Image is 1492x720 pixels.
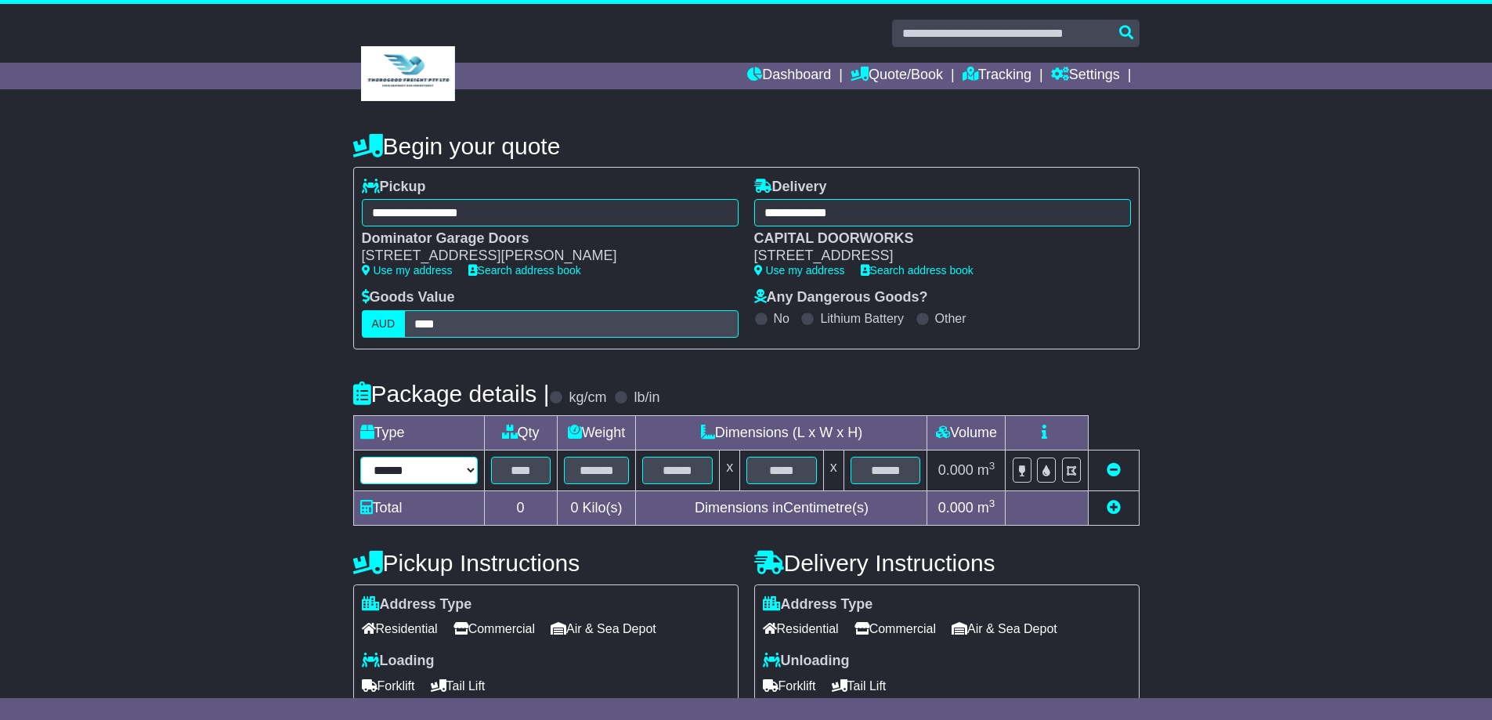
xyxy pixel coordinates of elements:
[468,264,581,277] a: Search address book
[938,500,974,516] span: 0.000
[453,617,535,641] span: Commercial
[854,617,936,641] span: Commercial
[754,230,1115,248] div: CAPITAL DOORWORKS
[557,415,636,450] td: Weight
[557,490,636,525] td: Kilo(s)
[763,596,873,613] label: Address Type
[636,415,927,450] td: Dimensions (L x W x H)
[570,500,578,516] span: 0
[634,389,659,407] label: lb/in
[938,462,974,478] span: 0.000
[820,311,904,326] label: Lithium Battery
[989,460,995,472] sup: 3
[832,674,887,698] span: Tail Lift
[636,490,927,525] td: Dimensions in Centimetre(s)
[763,617,839,641] span: Residential
[754,264,845,277] a: Use my address
[754,289,928,306] label: Any Dangerous Goods?
[569,389,606,407] label: kg/cm
[551,617,656,641] span: Air & Sea Depot
[353,550,739,576] h4: Pickup Instructions
[1107,500,1121,516] a: Add new item
[1051,63,1120,89] a: Settings
[362,674,415,698] span: Forklift
[431,674,486,698] span: Tail Lift
[353,415,484,450] td: Type
[977,500,995,516] span: m
[362,230,723,248] div: Dominator Garage Doors
[1107,462,1121,478] a: Remove this item
[851,63,943,89] a: Quote/Book
[362,289,455,306] label: Goods Value
[353,133,1140,159] h4: Begin your quote
[484,415,557,450] td: Qty
[977,462,995,478] span: m
[362,179,426,196] label: Pickup
[362,596,472,613] label: Address Type
[754,550,1140,576] h4: Delivery Instructions
[362,617,438,641] span: Residential
[484,490,557,525] td: 0
[774,311,789,326] label: No
[763,674,816,698] span: Forklift
[720,450,740,490] td: x
[763,653,850,670] label: Unloading
[935,311,966,326] label: Other
[362,653,435,670] label: Loading
[353,381,550,407] h4: Package details |
[823,450,844,490] td: x
[754,248,1115,265] div: [STREET_ADDRESS]
[362,248,723,265] div: [STREET_ADDRESS][PERSON_NAME]
[861,264,974,277] a: Search address book
[353,490,484,525] td: Total
[754,179,827,196] label: Delivery
[927,415,1006,450] td: Volume
[747,63,831,89] a: Dashboard
[989,497,995,509] sup: 3
[952,617,1057,641] span: Air & Sea Depot
[362,310,406,338] label: AUD
[362,264,453,277] a: Use my address
[963,63,1031,89] a: Tracking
